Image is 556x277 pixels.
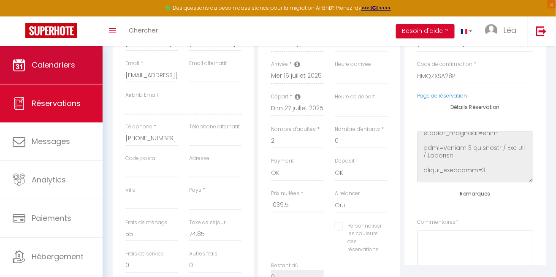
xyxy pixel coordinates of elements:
span: Léa [503,25,517,35]
label: Départ [271,93,288,101]
label: Email [125,60,139,68]
span: Hébergement [32,251,84,262]
label: Airbnb Email [125,91,158,99]
label: Taxe de séjour [189,219,225,227]
label: Nombre d'enfants [335,125,380,133]
label: Deposit [335,157,355,165]
label: Code postal [125,155,157,163]
label: Pays [189,186,201,194]
label: Frais de service [125,250,164,258]
a: Chercher [122,16,164,46]
a: Page de réservation [417,92,467,99]
label: Commentaires [417,218,458,226]
label: Téléphone [125,123,152,131]
h4: Remarques [417,191,533,197]
label: Email alternatif [189,60,227,68]
span: Chercher [129,26,158,35]
label: Adresse [189,155,209,163]
label: A relancer [335,190,360,198]
label: Personnaliser les couleurs des réservations [343,222,382,254]
label: Code de confirmation [417,60,472,68]
label: Frais de ménage [125,219,168,227]
label: Prix nuitées [271,190,299,198]
span: Paiements [32,213,71,223]
span: Réservations [32,98,81,109]
h4: Détails Réservation [417,104,533,110]
label: Restant dû [271,262,298,270]
span: Messages [32,136,70,147]
label: Heure de départ [335,93,375,101]
button: Besoin d'aide ? [396,24,455,38]
a: ... Léa [479,16,527,46]
span: Calendriers [32,60,75,70]
a: >>> ICI <<<< [361,4,391,11]
label: Payment [271,157,294,165]
label: Ville [125,186,136,194]
img: logout [536,26,547,36]
label: Autres frais [189,250,217,258]
span: Analytics [32,174,66,185]
img: Super Booking [25,23,77,38]
img: ... [485,24,498,37]
label: Arrivée [271,60,288,68]
label: Heure d'arrivée [335,60,371,68]
label: Téléphone alternatif [189,123,240,131]
label: Nombre d'adultes [271,125,316,133]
